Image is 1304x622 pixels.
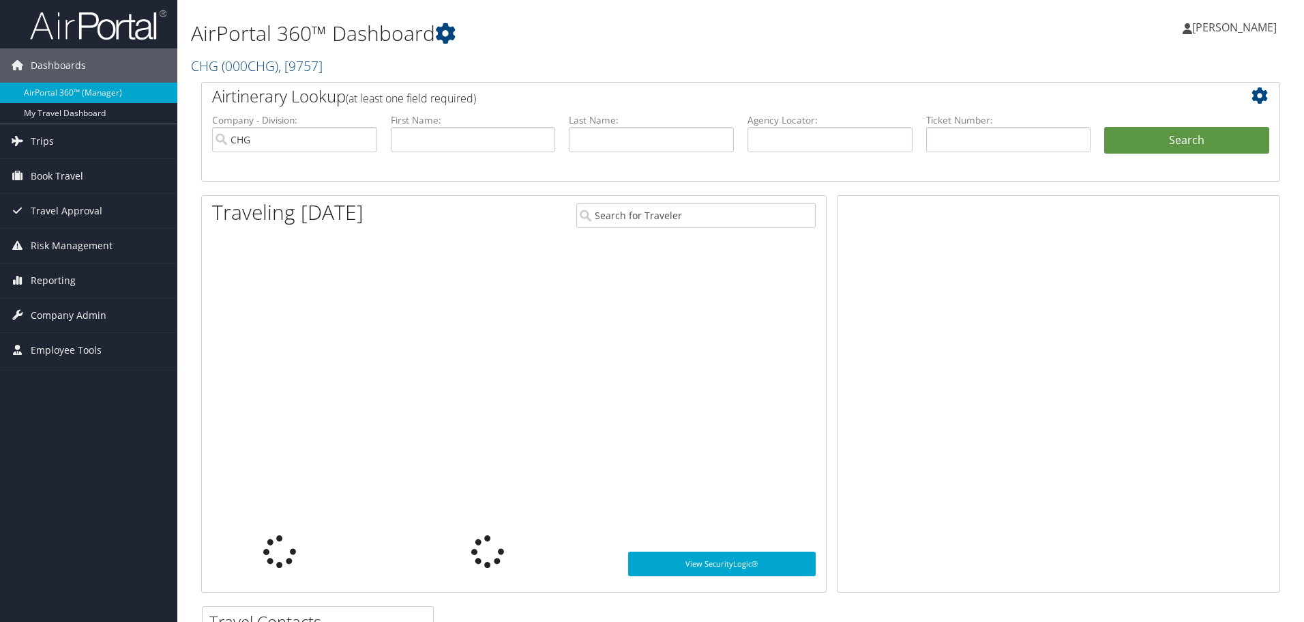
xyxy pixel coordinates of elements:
[31,194,102,228] span: Travel Approval
[278,57,323,75] span: , [ 9757 ]
[1192,20,1277,35] span: [PERSON_NAME]
[30,9,166,41] img: airportal-logo.png
[926,113,1091,127] label: Ticket Number:
[346,91,476,106] span: (at least one field required)
[569,113,734,127] label: Last Name:
[191,19,924,48] h1: AirPortal 360™ Dashboard
[31,298,106,333] span: Company Admin
[31,229,113,263] span: Risk Management
[628,552,816,576] a: View SecurityLogic®
[191,57,323,75] a: CHG
[1183,7,1290,48] a: [PERSON_NAME]
[576,203,816,228] input: Search for Traveler
[212,85,1179,108] h2: Airtinerary Lookup
[212,198,364,227] h1: Traveling [DATE]
[31,124,54,158] span: Trips
[212,113,377,127] label: Company - Division:
[747,113,913,127] label: Agency Locator:
[1104,127,1269,154] button: Search
[391,113,556,127] label: First Name:
[31,264,76,298] span: Reporting
[31,333,102,367] span: Employee Tools
[31,159,83,193] span: Book Travel
[31,48,86,83] span: Dashboards
[222,57,278,75] span: ( 000CHG )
